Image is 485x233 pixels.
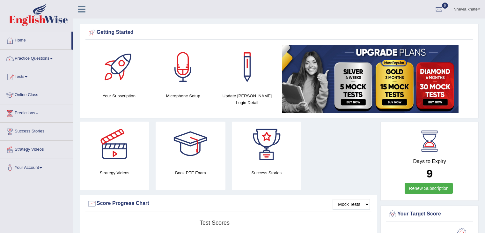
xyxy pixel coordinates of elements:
h4: Success Stories [232,169,301,176]
a: Tests [0,68,73,84]
a: Predictions [0,104,73,120]
h4: Strategy Videos [80,169,149,176]
h4: Microphone Setup [154,93,212,99]
span: 0 [442,3,448,9]
a: Success Stories [0,123,73,139]
a: Your Account [0,159,73,175]
a: Renew Subscription [405,183,453,194]
h4: Book PTE Exam [156,169,225,176]
img: small5.jpg [282,45,459,113]
a: Strategy Videos [0,141,73,157]
tspan: Test scores [200,220,230,226]
b: 9 [426,167,432,180]
div: Score Progress Chart [87,199,370,208]
div: Getting Started [87,28,471,37]
h4: Days to Expiry [388,159,471,164]
h4: Update [PERSON_NAME] Login Detail [218,93,276,106]
div: Your Target Score [388,209,471,219]
h4: Your Subscription [90,93,148,99]
a: Online Class [0,86,73,102]
a: Home [0,32,71,48]
a: Practice Questions [0,50,73,66]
